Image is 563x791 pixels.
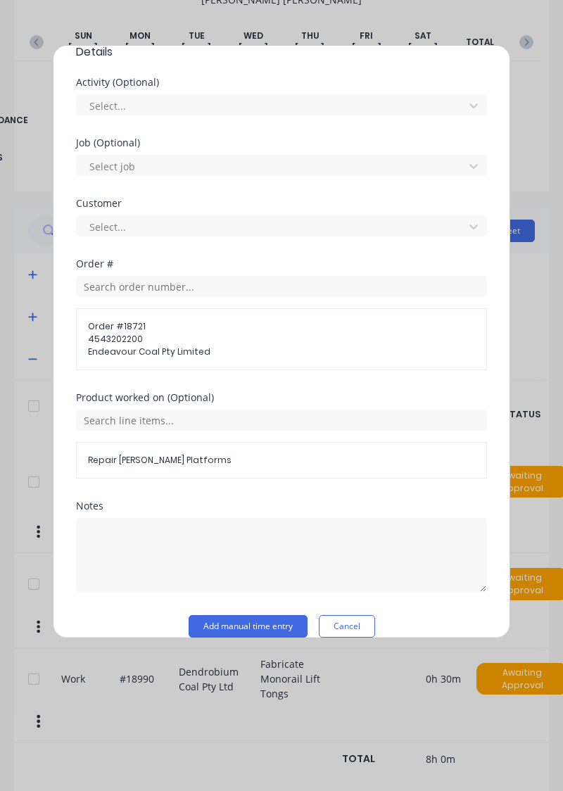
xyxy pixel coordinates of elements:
span: Endeavour Coal Pty Limited [88,346,475,358]
div: Product worked on (Optional) [76,393,487,403]
button: Cancel [319,615,375,638]
span: 4543202200 [88,333,475,346]
div: Order # [76,259,487,269]
span: Order # 18721 [88,320,475,333]
input: Search line items... [76,410,487,431]
div: Activity (Optional) [76,77,487,87]
div: Notes [76,501,487,511]
button: Add manual time entry [189,615,308,638]
span: Details [76,44,487,61]
div: Customer [76,198,487,208]
span: Repair [PERSON_NAME] Platforms [88,454,475,467]
div: Job (Optional) [76,138,487,148]
input: Search order number... [76,276,487,297]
